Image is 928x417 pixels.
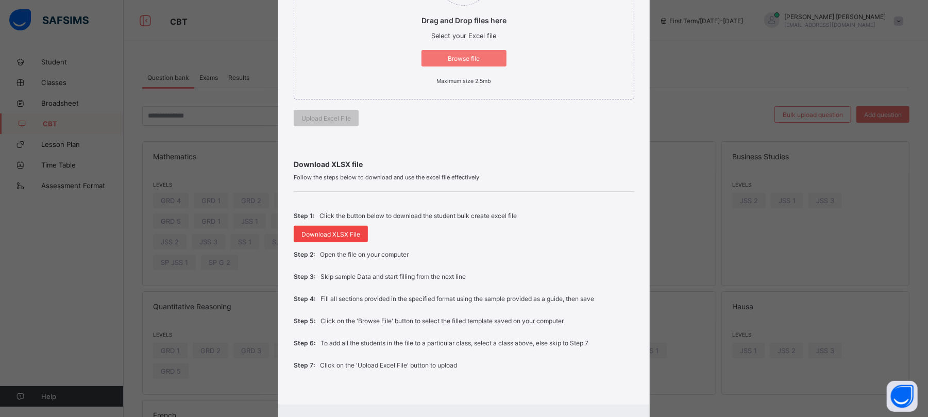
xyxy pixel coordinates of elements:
p: Open the file on your computer [320,251,409,258]
p: Drag and Drop files here [421,16,507,25]
p: Click on the 'Browse File' button to select the filled template saved on your computer [320,317,564,325]
span: Step 6: [294,339,315,347]
p: Click on the 'Upload Excel File' button to upload [320,361,457,369]
span: Step 5: [294,317,315,325]
span: Step 2: [294,251,315,258]
button: Open asap [887,381,918,412]
span: Select your Excel file [431,32,496,40]
p: To add all the students in the file to a particular class, select a class above, else skip to Step 7 [320,339,588,347]
span: Step 7: [294,361,315,369]
span: Step 3: [294,273,315,280]
span: Step 4: [294,295,315,303]
p: Fill all sections provided in the specified format using the sample provided as a guide, then save [320,295,594,303]
span: Follow the steps below to download and use the excel file effectively [294,174,634,181]
small: Maximum size 2.5mb [436,78,491,85]
span: Step 1: [294,212,314,220]
p: Skip sample Data and start filling from the next line [320,273,466,280]
span: Download XLSX File [301,230,360,238]
span: Download XLSX file [294,160,634,169]
p: Click the button below to download the student bulk create excel file [319,212,517,220]
span: Browse file [429,55,499,62]
span: Upload Excel File [301,114,351,122]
